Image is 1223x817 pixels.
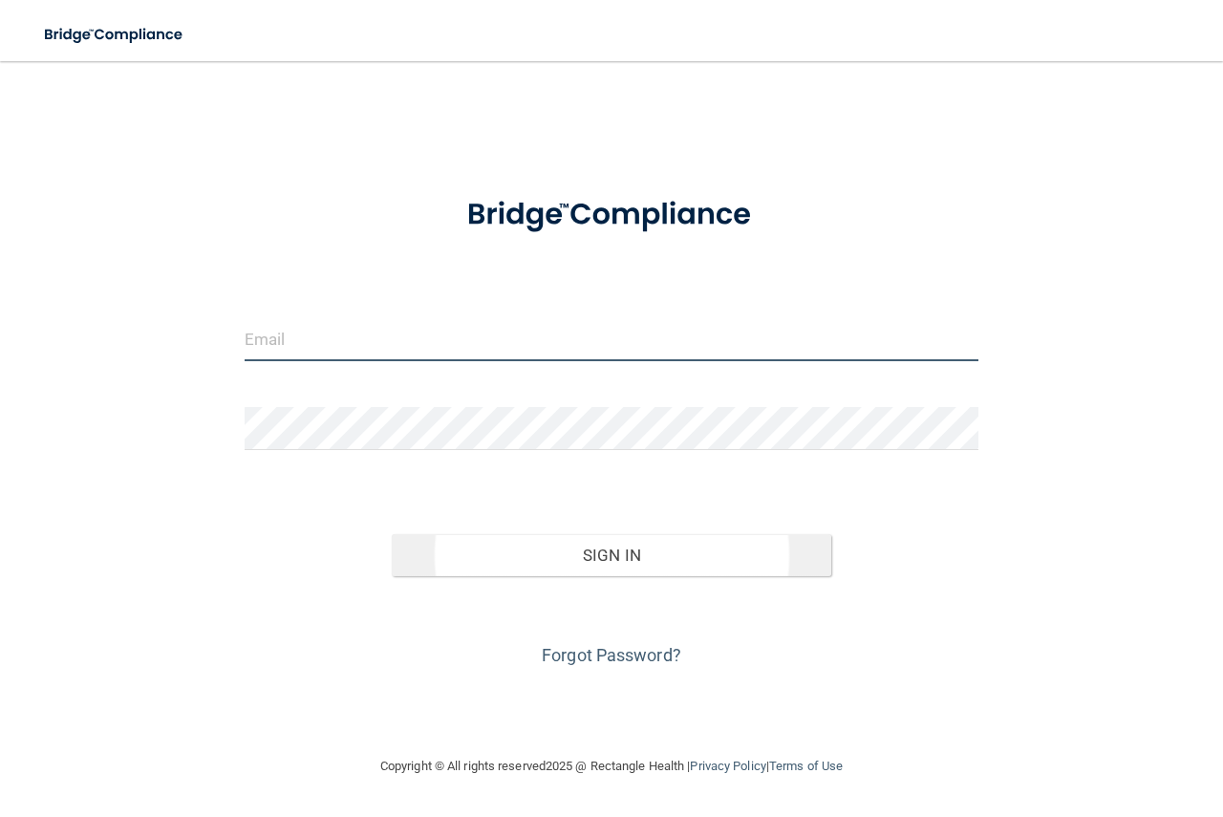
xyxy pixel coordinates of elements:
[245,318,978,361] input: Email
[392,534,832,576] button: Sign In
[542,645,681,665] a: Forgot Password?
[29,15,201,54] img: bridge_compliance_login_screen.278c3ca4.svg
[690,759,765,773] a: Privacy Policy
[263,736,960,797] div: Copyright © All rights reserved 2025 @ Rectangle Health | |
[769,759,843,773] a: Terms of Use
[436,176,788,254] img: bridge_compliance_login_screen.278c3ca4.svg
